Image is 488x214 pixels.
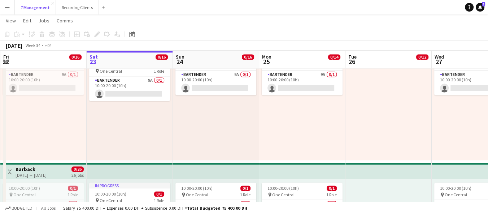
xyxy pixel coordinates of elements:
[3,16,19,25] a: View
[156,54,168,60] span: 0/16
[433,57,444,66] span: 27
[261,57,271,66] span: 25
[89,53,170,101] app-job-card: In progress10:00-20:00 (10h)0/1 One Central1 RoleBartender9A0/110:00-20:00 (10h)
[242,60,256,66] div: 13 Jobs
[445,192,467,197] span: One Central
[176,54,184,60] span: Sun
[272,192,295,197] span: One Central
[175,57,184,66] span: 24
[440,185,471,191] span: 10:00-20:00 (10h)
[187,205,247,211] span: Total Budgeted 75 400.00 DH
[175,53,256,95] app-job-card: 10:00-20:00 (10h)0/1 One Central1 RoleBartender9A0/110:00-20:00 (10h)
[435,54,444,60] span: Wed
[262,70,343,95] app-card-role: Bartender9A0/110:00-20:00 (10h)
[12,206,32,211] span: Budgeted
[476,3,484,12] a: 1
[267,185,299,191] span: 10:00-20:00 (10h)
[327,185,337,191] span: 0/1
[262,54,271,60] span: Mon
[95,191,126,197] span: 10:00-20:00 (10h)
[69,54,82,60] span: 0/16
[57,17,73,24] span: Comms
[4,204,34,212] button: Budgeted
[15,0,56,14] button: 7 Management
[242,54,254,60] span: 0/16
[24,43,42,48] span: Week 34
[36,16,52,25] a: Jobs
[347,57,357,66] span: 26
[156,60,169,66] div: 13 Jobs
[100,198,122,203] span: One Central
[154,191,164,197] span: 0/1
[20,16,34,25] a: Edit
[9,185,40,191] span: 10:00-20:00 (10h)
[3,70,84,95] app-card-role: Bartender9A0/110:00-20:00 (10h)
[3,54,9,60] span: Fri
[154,68,164,74] span: 1 Role
[39,17,49,24] span: Jobs
[326,192,337,197] span: 1 Role
[70,60,83,66] div: 13 Jobs
[181,185,213,191] span: 10:00-20:00 (10h)
[13,192,36,197] span: One Central
[482,2,485,7] span: 1
[71,166,84,172] span: 0/26
[71,172,84,178] div: 26 jobs
[88,57,98,66] span: 23
[348,54,357,60] span: Tue
[89,76,170,101] app-card-role: Bartender9A0/110:00-20:00 (10h)
[154,198,164,203] span: 1 Role
[328,60,342,66] div: 11 Jobs
[16,172,47,178] div: [DATE] → [DATE]
[328,54,340,60] span: 0/14
[240,185,250,191] span: 0/1
[262,53,343,95] app-job-card: 10:00-20:00 (10h)0/1 One Central1 RoleBartender9A0/110:00-20:00 (10h)
[63,205,247,211] div: Salary 75 400.00 DH + Expenses 0.00 DH + Subsistence 0.00 DH =
[89,183,170,188] div: In progress
[67,192,78,197] span: 1 Role
[90,54,98,60] span: Sat
[23,17,31,24] span: Edit
[186,192,208,197] span: One Central
[2,57,9,66] span: 22
[240,192,250,197] span: 1 Role
[417,60,428,66] div: 9 Jobs
[68,185,78,191] span: 0/1
[40,205,57,211] span: All jobs
[45,43,52,48] div: +04
[3,53,84,95] app-job-card: 10:00-20:00 (10h)0/1 One Central1 RoleBartender9A0/110:00-20:00 (10h)
[416,54,428,60] span: 0/12
[100,68,122,74] span: One Central
[56,0,99,14] button: Recurring Clients
[175,70,256,95] app-card-role: Bartender9A0/110:00-20:00 (10h)
[16,166,47,172] h3: Barback
[6,17,16,24] span: View
[6,42,22,49] div: [DATE]
[54,16,76,25] a: Comms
